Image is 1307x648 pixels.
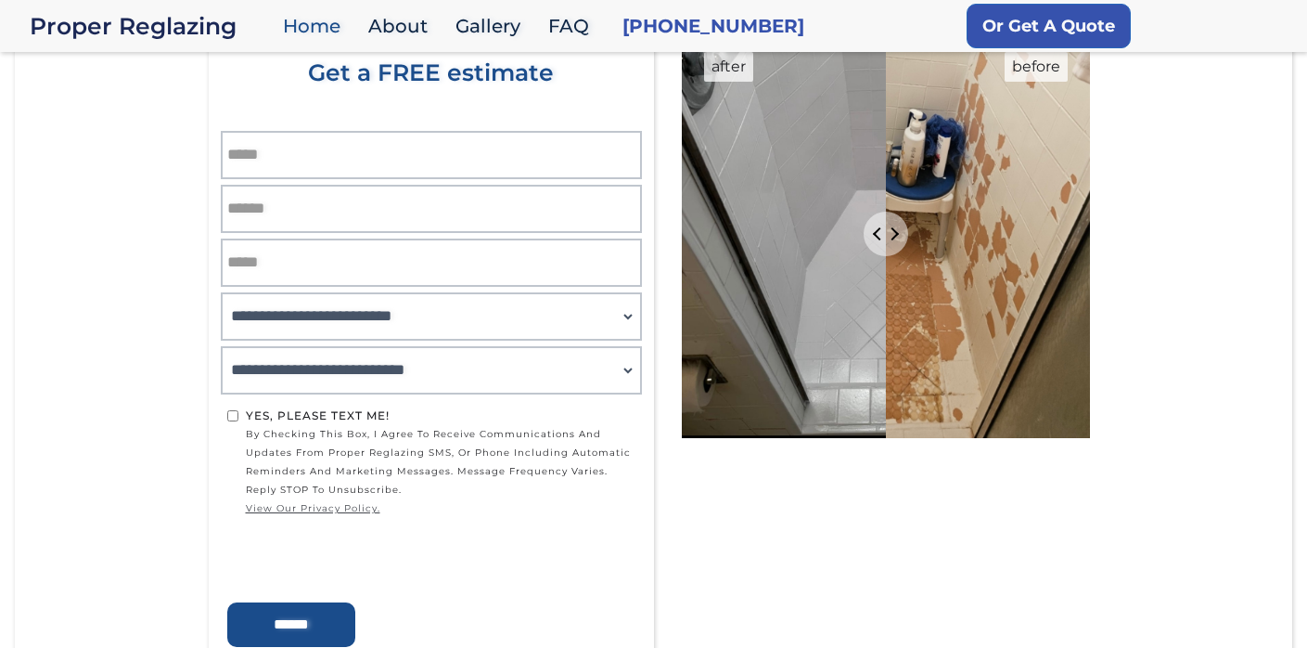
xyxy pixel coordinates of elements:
iframe: reCAPTCHA [227,523,509,595]
a: home [30,13,274,39]
a: FAQ [539,6,608,46]
a: view our privacy policy. [246,499,635,518]
input: Yes, Please text me!by checking this box, I agree to receive communications and updates from Prop... [227,410,238,421]
span: by checking this box, I agree to receive communications and updates from Proper Reglazing SMS, or... [246,425,635,518]
a: Gallery [446,6,539,46]
div: Proper Reglazing [30,13,274,39]
form: Home page form [218,59,645,647]
a: Home [274,6,359,46]
div: Yes, Please text me! [246,407,635,425]
a: [PHONE_NUMBER] [622,13,804,39]
a: About [359,6,446,46]
a: Or Get A Quote [967,4,1131,48]
div: Get a FREE estimate [227,59,635,137]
